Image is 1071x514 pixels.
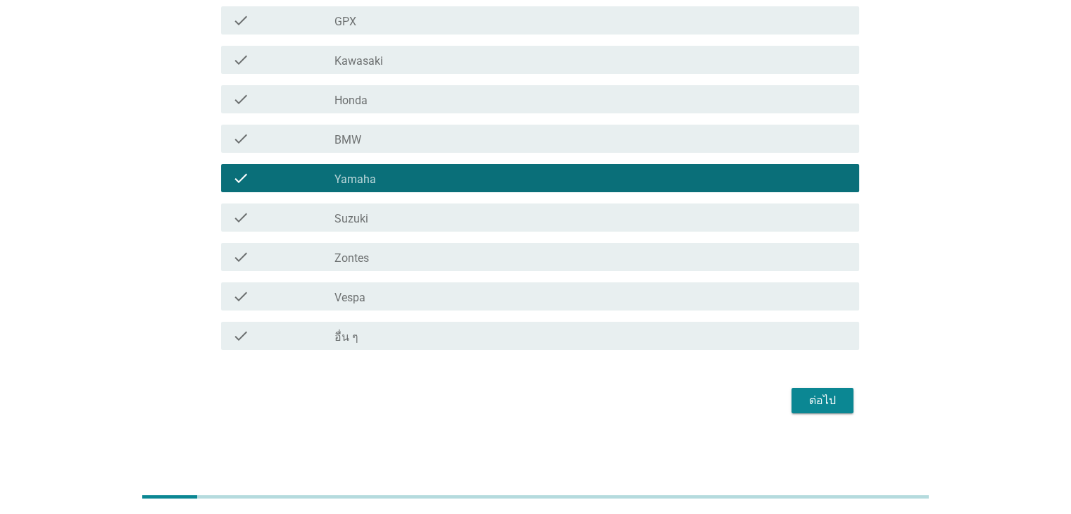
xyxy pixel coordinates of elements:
[334,94,368,108] label: Honda
[334,133,361,147] label: BMW
[232,170,249,187] i: check
[334,15,356,29] label: GPX
[232,209,249,226] i: check
[232,12,249,29] i: check
[334,291,365,305] label: Vespa
[232,91,249,108] i: check
[334,251,369,265] label: Zontes
[232,130,249,147] i: check
[232,249,249,265] i: check
[334,173,376,187] label: Yamaha
[232,288,249,305] i: check
[232,51,249,68] i: check
[334,212,368,226] label: Suzuki
[334,54,383,68] label: Kawasaki
[232,327,249,344] i: check
[791,388,853,413] button: ต่อไป
[803,392,842,409] div: ต่อไป
[334,330,358,344] label: อื่น ๆ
